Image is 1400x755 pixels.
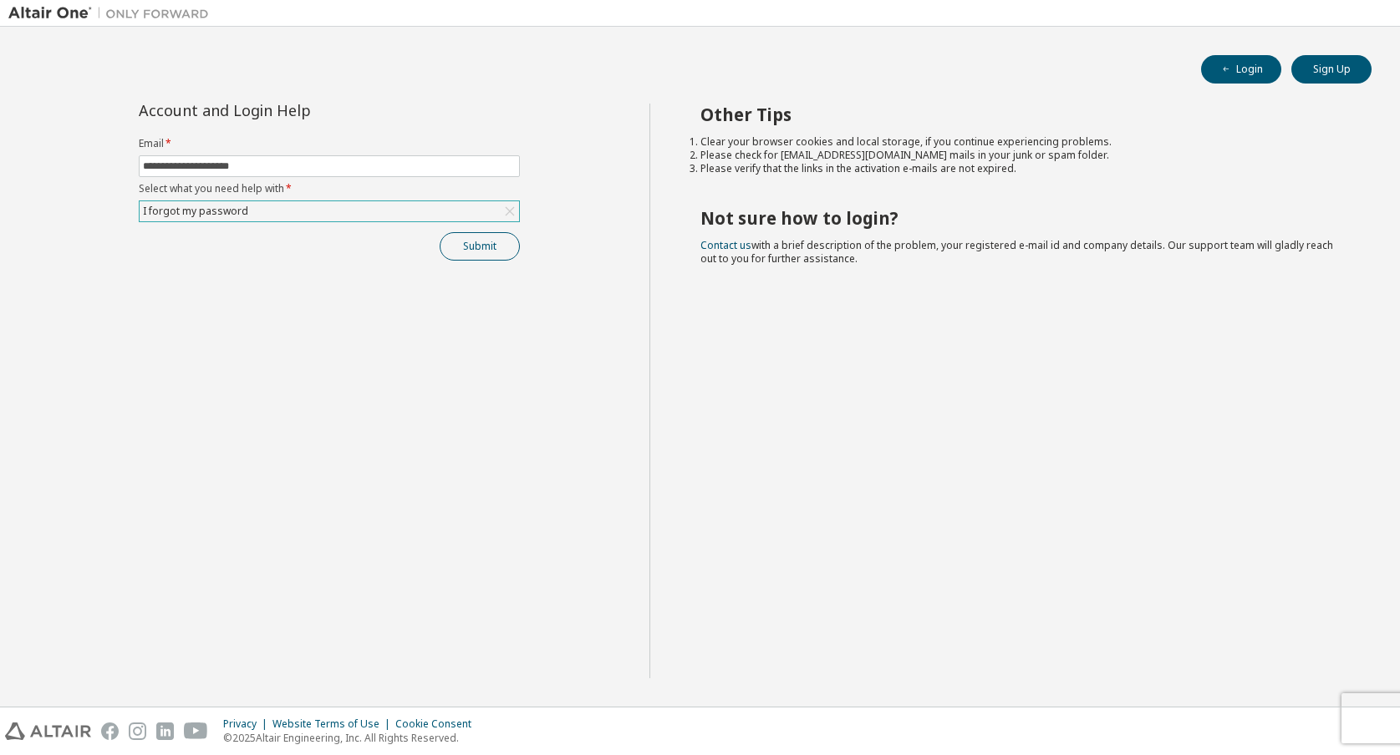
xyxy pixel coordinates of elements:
[440,232,520,261] button: Submit
[1201,55,1281,84] button: Login
[395,717,481,731] div: Cookie Consent
[140,202,251,220] div: I forgot my password
[184,722,208,740] img: youtube.svg
[272,717,395,731] div: Website Terms of Use
[223,731,481,745] p: © 2025 Altair Engineering, Inc. All Rights Reserved.
[700,162,1341,175] li: Please verify that the links in the activation e-mails are not expired.
[700,149,1341,162] li: Please check for [EMAIL_ADDRESS][DOMAIN_NAME] mails in your junk or spam folder.
[139,137,520,150] label: Email
[5,722,91,740] img: altair_logo.svg
[8,5,217,22] img: Altair One
[140,201,519,221] div: I forgot my password
[156,722,174,740] img: linkedin.svg
[139,182,520,195] label: Select what you need help with
[1291,55,1372,84] button: Sign Up
[700,238,751,252] a: Contact us
[700,135,1341,149] li: Clear your browser cookies and local storage, if you continue experiencing problems.
[223,717,272,731] div: Privacy
[129,722,146,740] img: instagram.svg
[700,207,1341,229] h2: Not sure how to login?
[101,722,119,740] img: facebook.svg
[139,104,444,117] div: Account and Login Help
[700,104,1341,125] h2: Other Tips
[700,238,1333,266] span: with a brief description of the problem, your registered e-mail id and company details. Our suppo...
